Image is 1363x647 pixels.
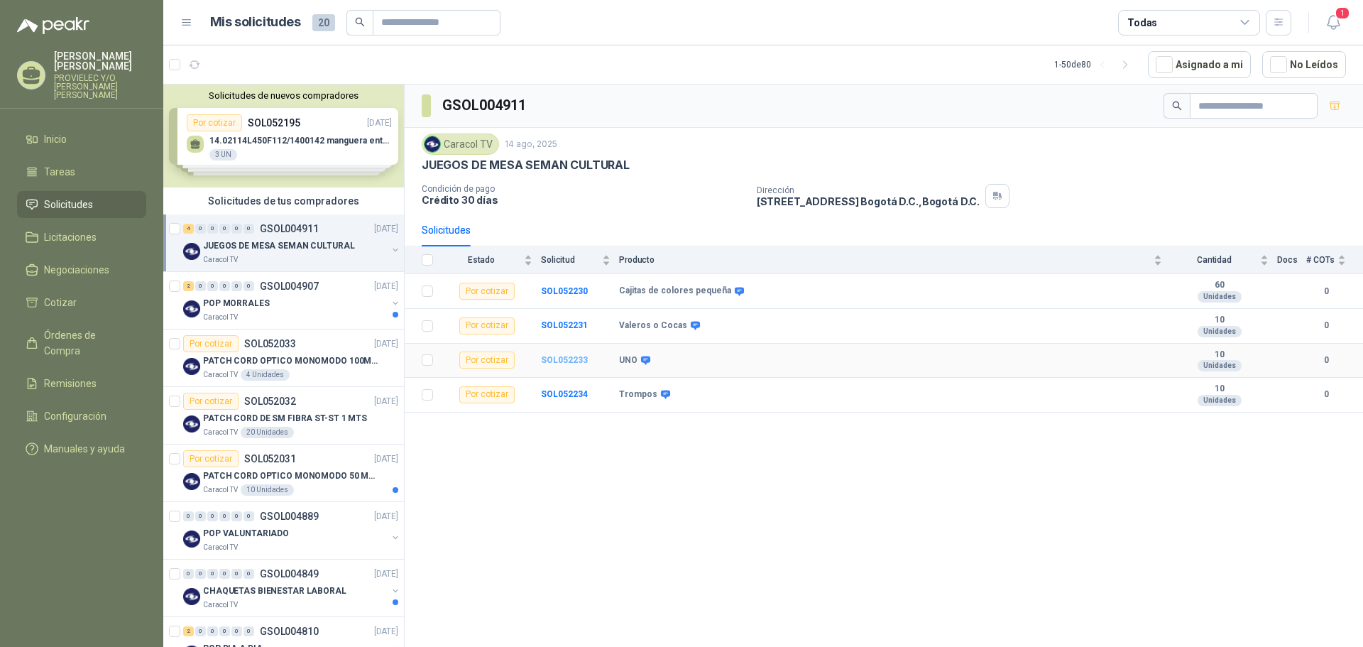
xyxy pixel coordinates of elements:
[231,511,242,521] div: 0
[195,626,206,636] div: 0
[374,337,398,351] p: [DATE]
[619,246,1171,274] th: Producto
[374,452,398,466] p: [DATE]
[1171,315,1269,326] b: 10
[374,510,398,523] p: [DATE]
[203,484,238,496] p: Caracol TV
[1198,395,1242,406] div: Unidades
[1306,319,1346,332] b: 0
[1054,53,1137,76] div: 1 - 50 de 80
[244,454,296,464] p: SOL052031
[1171,255,1257,265] span: Cantidad
[757,185,980,195] p: Dirección
[1306,285,1346,298] b: 0
[442,246,541,274] th: Estado
[1171,349,1269,361] b: 10
[44,164,75,180] span: Tareas
[183,393,239,410] div: Por cotizar
[244,339,296,349] p: SOL052033
[163,187,404,214] div: Solicitudes de tus compradores
[422,184,745,194] p: Condición de pago
[219,224,230,234] div: 0
[17,158,146,185] a: Tareas
[183,300,200,317] img: Company Logo
[195,511,206,521] div: 0
[17,256,146,283] a: Negociaciones
[260,224,319,234] p: GSOL004911
[619,255,1151,265] span: Producto
[44,262,109,278] span: Negociaciones
[541,320,588,330] a: SOL052231
[260,281,319,291] p: GSOL004907
[757,195,980,207] p: [STREET_ADDRESS] Bogotá D.C. , Bogotá D.C.
[17,403,146,430] a: Configuración
[619,286,731,297] b: Cajitas de colores pequeña
[203,354,380,368] p: PATCH CORD OPTICO MONOMODO 100MTS
[44,408,106,424] span: Configuración
[422,194,745,206] p: Crédito 30 días
[374,222,398,236] p: [DATE]
[260,511,319,521] p: GSOL004889
[203,469,380,483] p: PATCH CORD OPTICO MONOMODO 50 MTS
[17,322,146,364] a: Órdenes de Compra
[260,569,319,579] p: GSOL004849
[312,14,335,31] span: 20
[183,335,239,352] div: Por cotizar
[1127,15,1157,31] div: Todas
[459,352,515,369] div: Por cotizar
[207,511,218,521] div: 0
[541,389,588,399] b: SOL052234
[183,473,200,490] img: Company Logo
[241,427,294,438] div: 20 Unidades
[195,224,206,234] div: 0
[541,355,588,365] b: SOL052233
[44,441,125,457] span: Manuales y ayuda
[1198,360,1242,371] div: Unidades
[183,511,194,521] div: 0
[183,450,239,467] div: Por cotizar
[219,281,230,291] div: 0
[1277,246,1306,274] th: Docs
[1171,280,1269,291] b: 60
[44,376,97,391] span: Remisiones
[203,312,238,323] p: Caracol TV
[219,511,230,521] div: 0
[17,126,146,153] a: Inicio
[183,565,401,611] a: 0 0 0 0 0 0 GSOL004849[DATE] Company LogoCHAQUETAS BIENESTAR LABORALCaracol TV
[195,569,206,579] div: 0
[541,255,599,265] span: Solicitud
[442,94,528,116] h3: GSOL004911
[1306,255,1335,265] span: # COTs
[183,569,194,579] div: 0
[203,427,238,438] p: Caracol TV
[195,281,206,291] div: 0
[1320,10,1346,36] button: 1
[203,527,289,540] p: POP VALUNTARIADO
[183,588,200,605] img: Company Logo
[442,255,521,265] span: Estado
[231,569,242,579] div: 0
[619,389,657,401] b: Trompos
[1198,326,1242,337] div: Unidades
[260,626,319,636] p: GSOL004810
[619,320,687,332] b: Valeros o Cocas
[231,224,242,234] div: 0
[619,355,637,366] b: UNO
[17,370,146,397] a: Remisiones
[244,396,296,406] p: SOL052032
[459,386,515,403] div: Por cotizar
[17,289,146,316] a: Cotizar
[17,224,146,251] a: Licitaciones
[505,138,557,151] p: 14 ago, 2025
[203,542,238,553] p: Caracol TV
[243,224,254,234] div: 0
[1148,51,1251,78] button: Asignado a mi
[44,197,93,212] span: Solicitudes
[219,626,230,636] div: 0
[17,435,146,462] a: Manuales y ayuda
[163,387,404,445] a: Por cotizarSOL052032[DATE] Company LogoPATCH CORD DE SM FIBRA ST-ST 1 MTSCaracol TV20 Unidades
[163,445,404,502] a: Por cotizarSOL052031[DATE] Company LogoPATCH CORD OPTICO MONOMODO 50 MTSCaracol TV10 Unidades
[541,286,588,296] a: SOL052230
